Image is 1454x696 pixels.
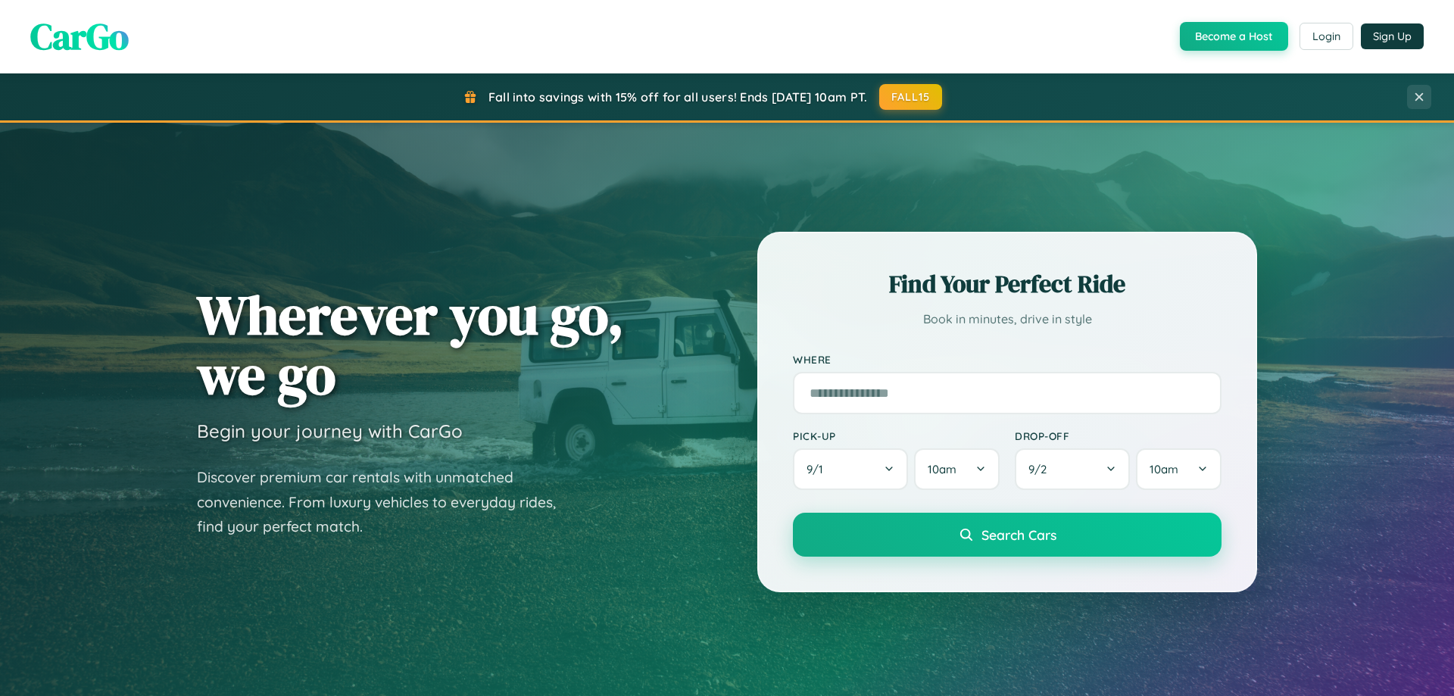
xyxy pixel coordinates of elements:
[793,429,1000,442] label: Pick-up
[793,353,1222,366] label: Where
[793,267,1222,301] h2: Find Your Perfect Ride
[197,465,576,539] p: Discover premium car rentals with unmatched convenience. From luxury vehicles to everyday rides, ...
[1361,23,1424,49] button: Sign Up
[1028,462,1054,476] span: 9 / 2
[928,462,956,476] span: 10am
[197,285,624,404] h1: Wherever you go, we go
[1150,462,1178,476] span: 10am
[793,513,1222,557] button: Search Cars
[30,11,129,61] span: CarGo
[1300,23,1353,50] button: Login
[807,462,831,476] span: 9 / 1
[981,526,1056,543] span: Search Cars
[488,89,868,105] span: Fall into savings with 15% off for all users! Ends [DATE] 10am PT.
[793,308,1222,330] p: Book in minutes, drive in style
[879,84,943,110] button: FALL15
[1015,429,1222,442] label: Drop-off
[1015,448,1130,490] button: 9/2
[914,448,1000,490] button: 10am
[793,448,908,490] button: 9/1
[197,420,463,442] h3: Begin your journey with CarGo
[1136,448,1222,490] button: 10am
[1180,22,1288,51] button: Become a Host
